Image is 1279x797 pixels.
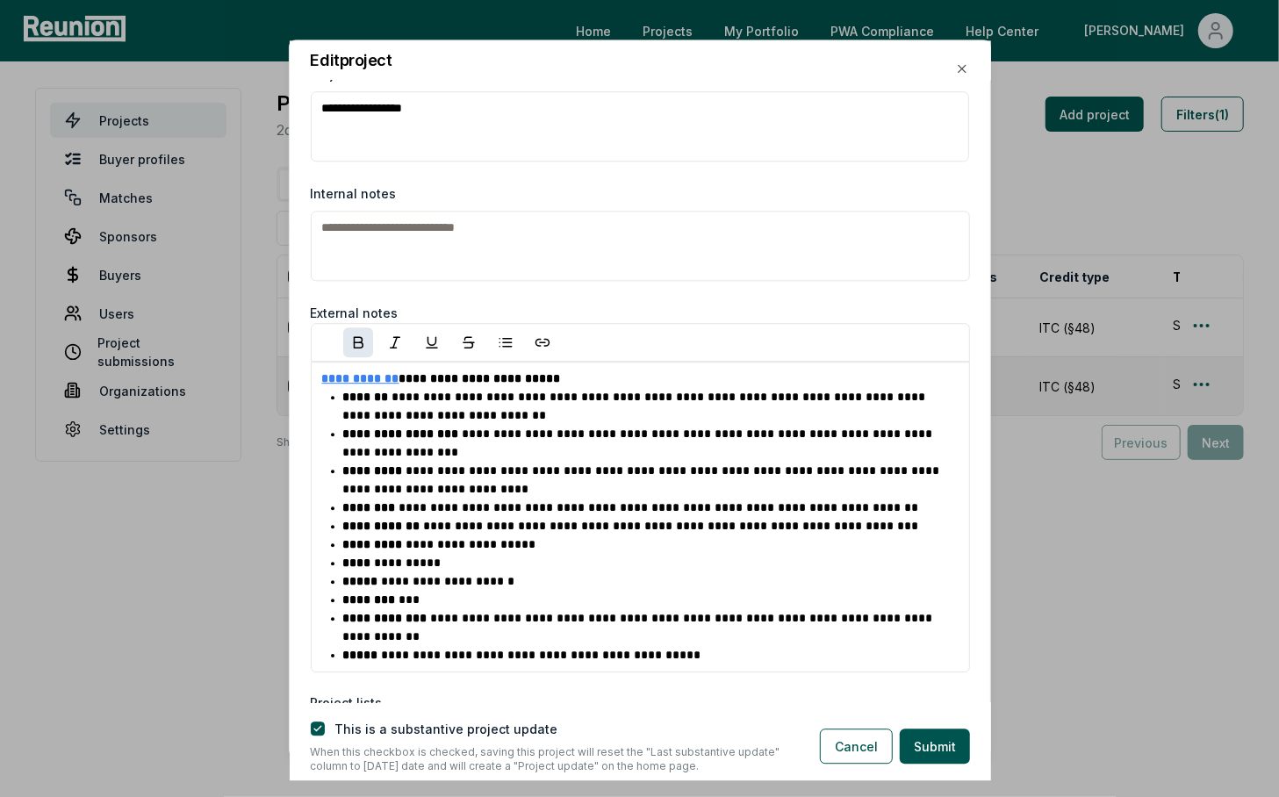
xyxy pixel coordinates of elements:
label: Internal notes [311,187,397,202]
button: Submit [900,729,970,765]
label: External notes [311,306,399,321]
label: Project lists [311,694,383,713]
p: When this checkbox is checked, saving this project will reset the "Last substantive update" colum... [311,745,792,773]
button: Cancel [820,729,893,765]
h2: Edit project [311,53,392,68]
label: This is a substantive project update [335,722,558,736]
